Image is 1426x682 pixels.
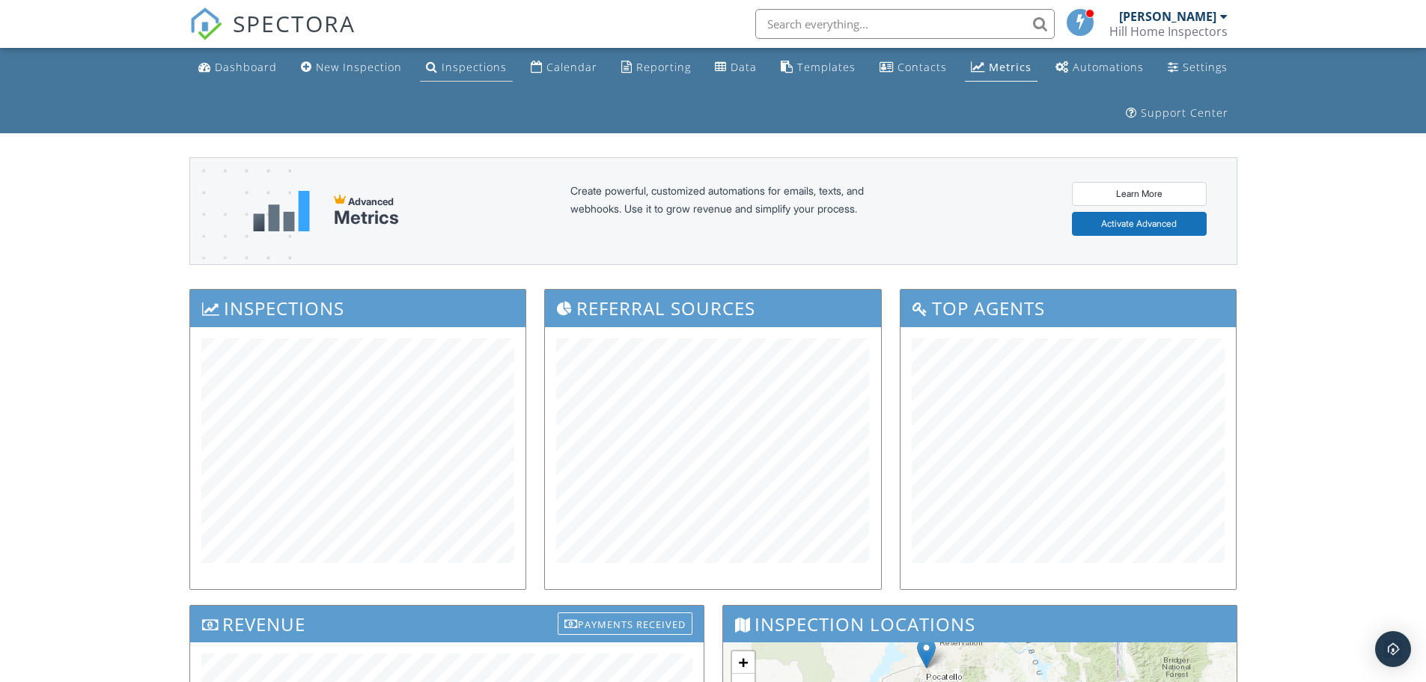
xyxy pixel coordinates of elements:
[615,54,697,82] a: Reporting
[1072,212,1207,236] a: Activate Advanced
[348,195,394,207] span: Advanced
[723,606,1237,642] h3: Inspection Locations
[1072,182,1207,206] a: Learn More
[190,290,526,326] h3: Inspections
[334,207,399,228] div: Metrics
[190,606,704,642] h3: Revenue
[1109,24,1228,39] div: Hill Home Inspectors
[253,191,310,231] img: metrics-aadfce2e17a16c02574e7fc40e4d6b8174baaf19895a402c862ea781aae8ef5b.svg
[189,20,356,52] a: SPECTORA
[874,54,953,82] a: Contacts
[189,7,222,40] img: The Best Home Inspection Software - Spectora
[192,54,283,82] a: Dashboard
[190,158,291,323] img: advanced-banner-bg-f6ff0eecfa0ee76150a1dea9fec4b49f333892f74bc19f1b897a312d7a1b2ff3.png
[1141,106,1228,120] div: Support Center
[1183,60,1228,74] div: Settings
[558,612,692,635] div: Payments Received
[545,290,881,326] h3: Referral Sources
[775,54,862,82] a: Templates
[1162,54,1234,82] a: Settings
[731,60,757,74] div: Data
[1120,100,1234,127] a: Support Center
[965,54,1037,82] a: Metrics
[233,7,356,39] span: SPECTORA
[1049,54,1150,82] a: Automations (Basic)
[442,60,507,74] div: Inspections
[1375,631,1411,667] div: Open Intercom Messenger
[295,54,408,82] a: New Inspection
[316,60,402,74] div: New Inspection
[558,609,692,634] a: Payments Received
[525,54,603,82] a: Calendar
[989,60,1032,74] div: Metrics
[215,60,277,74] div: Dashboard
[636,60,691,74] div: Reporting
[898,60,947,74] div: Contacts
[755,9,1055,39] input: Search everything...
[420,54,513,82] a: Inspections
[732,651,755,674] a: Zoom in
[901,290,1237,326] h3: Top Agents
[1073,60,1144,74] div: Automations
[570,182,900,240] div: Create powerful, customized automations for emails, texts, and webhooks. Use it to grow revenue a...
[1119,9,1216,24] div: [PERSON_NAME]
[797,60,856,74] div: Templates
[546,60,597,74] div: Calendar
[709,54,763,82] a: Data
